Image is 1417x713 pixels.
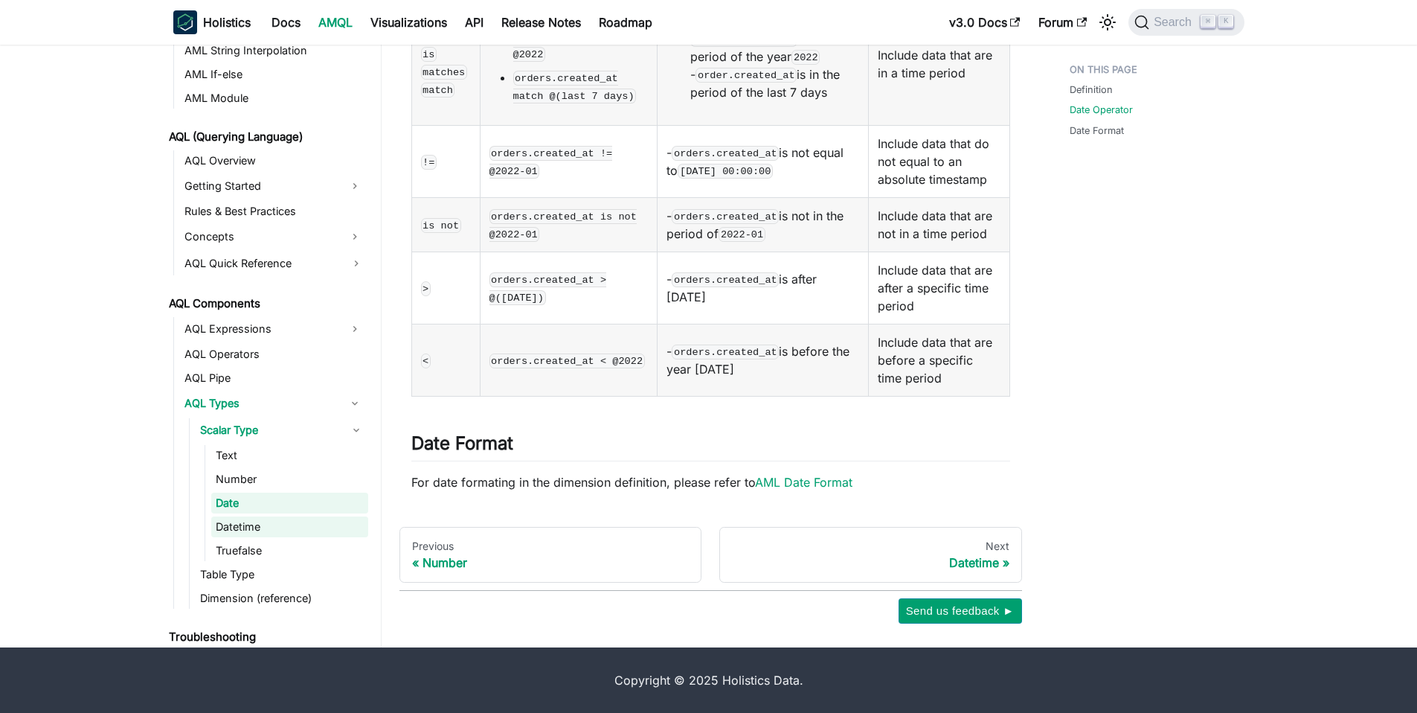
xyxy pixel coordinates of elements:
code: > [421,281,431,296]
code: matches [421,65,467,80]
a: Getting Started [180,174,341,198]
td: Include data that are before a specific time period [869,324,1009,397]
a: Troubleshooting [164,627,368,648]
kbd: ⌘ [1201,15,1215,28]
a: Table Type [196,564,368,585]
a: Date Operator [1070,103,1133,117]
code: orders.created_at != @2022-01 [489,146,613,179]
td: - is after [DATE] [658,252,869,324]
a: AML Date Format [755,475,852,490]
a: Date Format [1070,124,1124,138]
code: orders.created_at [672,345,779,359]
a: Number [211,469,368,490]
code: orders.created_at [672,146,779,161]
span: Send us feedback ► [906,601,1015,621]
code: < [421,354,431,368]
nav: Docs pages [399,527,1022,583]
code: is [421,47,437,62]
a: AMQL [309,10,362,34]
div: Next [732,540,1009,553]
a: Text [211,445,368,466]
code: order.created_at [695,68,797,83]
button: Collapse sidebar category 'AQL Types' [341,391,368,415]
button: Expand sidebar category 'Getting Started' [341,174,368,198]
code: match [421,83,455,97]
a: Date [211,493,368,514]
a: AML String Interpolation [180,40,368,61]
a: Forum [1029,10,1096,34]
code: [DATE] 00:00:00 [678,164,773,179]
a: v3.0 Docs [940,10,1029,34]
button: Send us feedback ► [899,598,1022,624]
a: Visualizations [362,10,456,34]
a: AQL Overview [180,150,368,171]
li: is in the period of the year - is in the period of the last 7 days [690,30,859,101]
div: Datetime [732,555,1009,570]
a: AQL (Querying Language) [164,127,368,147]
span: Search [1149,16,1201,29]
p: For date formating in the dimension definition, please refer to [411,473,1010,491]
img: Holistics [173,10,197,34]
div: Number [412,555,690,570]
td: - is not equal to [658,126,869,198]
a: AML If-else [180,64,368,85]
a: AML Module [180,88,368,109]
a: AQL Operators [180,344,368,365]
a: AQL Pipe [180,368,368,389]
code: orders.created_at < @2022 [489,354,645,368]
a: Rules & Best Practices [180,201,368,222]
a: AQL Components [164,293,368,314]
code: orders.created_at match @(last 7 days) [513,71,637,103]
button: Search (Command+K) [1128,9,1244,36]
a: API [456,10,492,34]
a: AQL Types [180,391,341,415]
a: Scalar Type [196,418,368,442]
td: Include data that are not in a time period [869,198,1009,252]
button: Expand sidebar category 'AQL Expressions' [341,317,368,341]
code: orders.created_at > @([DATE]) [489,272,607,305]
td: - is before the year [DATE] [658,324,869,397]
h2: Date Format [411,432,1010,461]
a: Datetime [211,517,368,537]
a: Dimension (reference) [196,588,368,609]
code: is not [421,218,461,233]
button: Switch between dark and light mode (currently light mode) [1096,10,1119,34]
code: != [421,155,437,170]
a: Truefalse [211,540,368,561]
a: Roadmap [590,10,661,34]
a: Docs [263,10,309,34]
button: Expand sidebar category 'Concepts' [341,225,368,249]
a: AQL Expressions [180,317,341,341]
kbd: K [1218,15,1233,28]
b: Holistics [203,13,251,31]
a: HolisticsHolistics [173,10,251,34]
div: Previous [412,540,690,553]
td: - is not in the period of [658,198,869,252]
code: orders.created_at [672,209,779,224]
code: 2022 [791,50,820,65]
td: Include data that are after a specific time period [869,252,1009,324]
a: Release Notes [492,10,590,34]
div: Copyright © 2025 Holistics Data. [236,671,1182,689]
a: NextDatetime [719,527,1022,583]
a: Definition [1070,83,1113,97]
td: Include data that do not equal to an absolute timestamp [869,126,1009,198]
a: AQL Quick Reference [180,252,368,275]
a: PreviousNumber [399,527,702,583]
code: orders.created_at [672,272,779,287]
p: Include data that are in a time period [878,46,1000,82]
code: 2022-01 [719,227,765,242]
a: Concepts [180,225,341,249]
code: orders.created_at is not @2022-01 [489,209,637,242]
